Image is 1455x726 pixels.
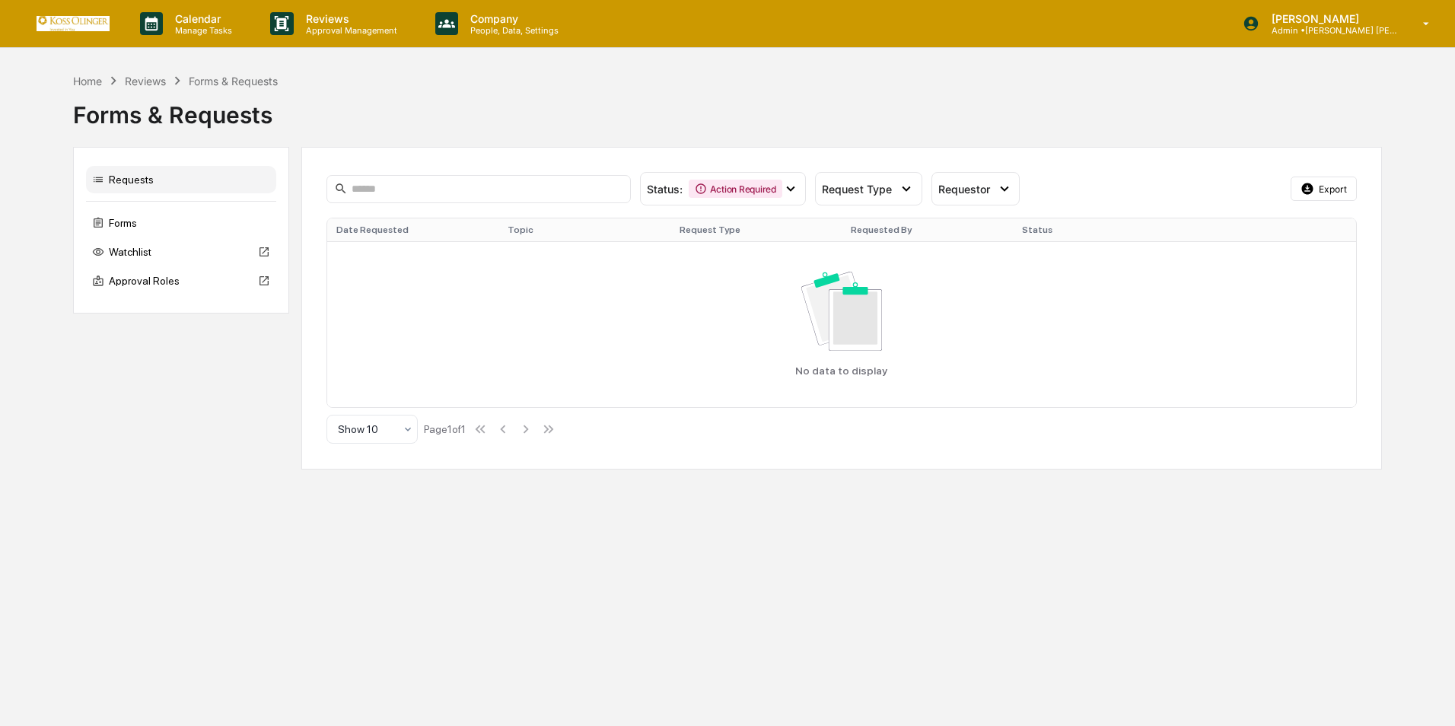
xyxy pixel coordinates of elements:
[86,267,276,295] div: Approval Roles
[37,16,110,30] img: logo
[327,218,498,241] th: Date Requested
[801,272,882,351] img: No data available
[86,238,276,266] div: Watchlist
[1291,177,1358,201] button: Export
[1259,25,1401,36] p: Admin • [PERSON_NAME] [PERSON_NAME] Consulting, LLC
[458,25,566,36] p: People, Data, Settings
[822,183,892,196] span: Request Type
[795,365,887,377] p: No data to display
[189,75,278,88] div: Forms & Requests
[647,183,683,196] span: Status :
[125,75,166,88] div: Reviews
[498,218,670,241] th: Topic
[163,25,240,36] p: Manage Tasks
[938,183,990,196] span: Requestor
[1259,12,1401,25] p: [PERSON_NAME]
[670,218,842,241] th: Request Type
[1013,218,1184,241] th: Status
[458,12,566,25] p: Company
[424,423,466,435] div: Page 1 of 1
[73,89,1383,129] div: Forms & Requests
[294,12,405,25] p: Reviews
[294,25,405,36] p: Approval Management
[73,75,102,88] div: Home
[163,12,240,25] p: Calendar
[86,166,276,193] div: Requests
[842,218,1013,241] th: Requested By
[689,180,782,198] div: Action Required
[86,209,276,237] div: Forms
